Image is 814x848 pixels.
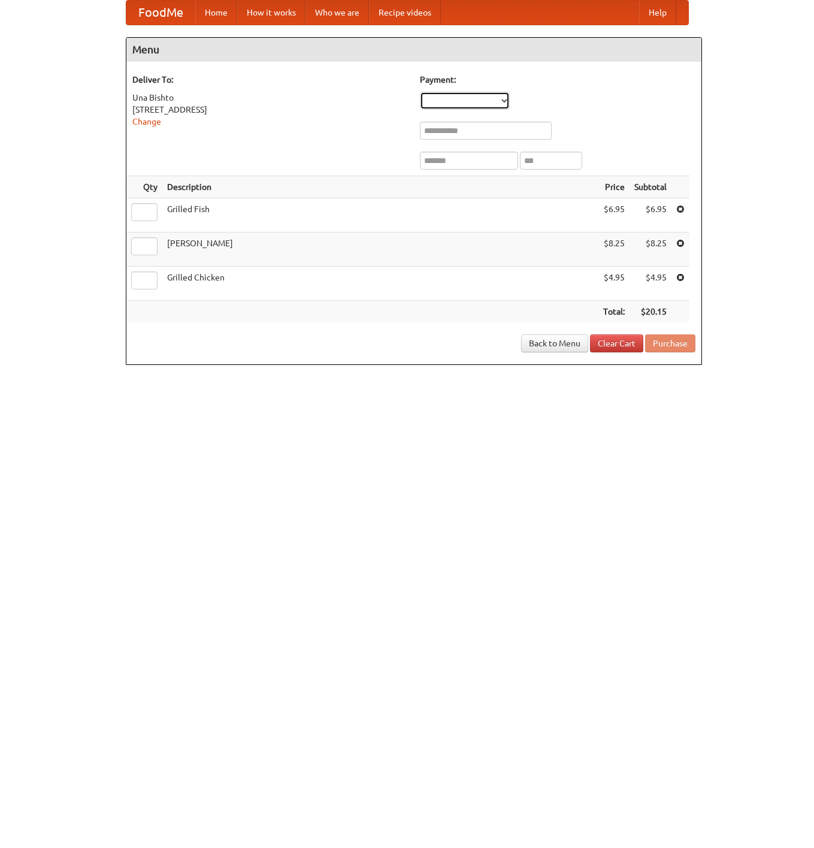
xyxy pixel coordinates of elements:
div: [STREET_ADDRESS] [132,104,408,116]
td: $8.25 [598,233,630,267]
button: Purchase [645,334,695,352]
td: $4.95 [598,267,630,301]
td: $6.95 [598,198,630,233]
td: $8.25 [630,233,671,267]
th: Qty [126,176,162,198]
a: Back to Menu [521,334,588,352]
a: Help [639,1,676,25]
a: Change [132,117,161,126]
td: [PERSON_NAME] [162,233,598,267]
td: $6.95 [630,198,671,233]
th: Price [598,176,630,198]
th: $20.15 [630,301,671,323]
a: Home [195,1,237,25]
th: Description [162,176,598,198]
th: Subtotal [630,176,671,198]
a: Clear Cart [590,334,643,352]
td: $4.95 [630,267,671,301]
h4: Menu [126,38,701,62]
h5: Deliver To: [132,74,408,86]
td: Grilled Chicken [162,267,598,301]
a: Recipe videos [369,1,441,25]
h5: Payment: [420,74,695,86]
a: FoodMe [126,1,195,25]
th: Total: [598,301,630,323]
td: Grilled Fish [162,198,598,233]
div: Una Bishto [132,92,408,104]
a: Who we are [305,1,369,25]
a: How it works [237,1,305,25]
